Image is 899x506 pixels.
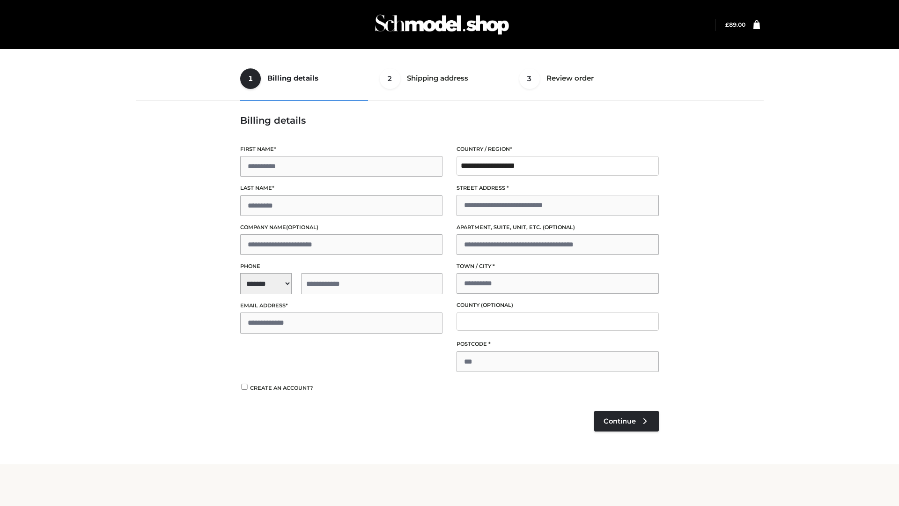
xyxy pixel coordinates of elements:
[240,262,442,271] label: Phone
[240,223,442,232] label: Company name
[725,21,729,28] span: £
[457,223,659,232] label: Apartment, suite, unit, etc.
[594,411,659,432] a: Continue
[725,21,745,28] bdi: 89.00
[457,184,659,193] label: Street address
[240,384,249,390] input: Create an account?
[457,301,659,310] label: County
[457,145,659,154] label: Country / Region
[240,145,442,154] label: First name
[240,115,659,126] h3: Billing details
[250,385,313,391] span: Create an account?
[725,21,745,28] a: £89.00
[481,302,513,308] span: (optional)
[240,184,442,193] label: Last name
[543,224,575,231] span: (optional)
[457,262,659,271] label: Town / City
[457,340,659,349] label: Postcode
[372,6,512,43] img: Schmodel Admin 964
[286,224,318,231] span: (optional)
[604,417,636,425] span: Continue
[240,301,442,310] label: Email address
